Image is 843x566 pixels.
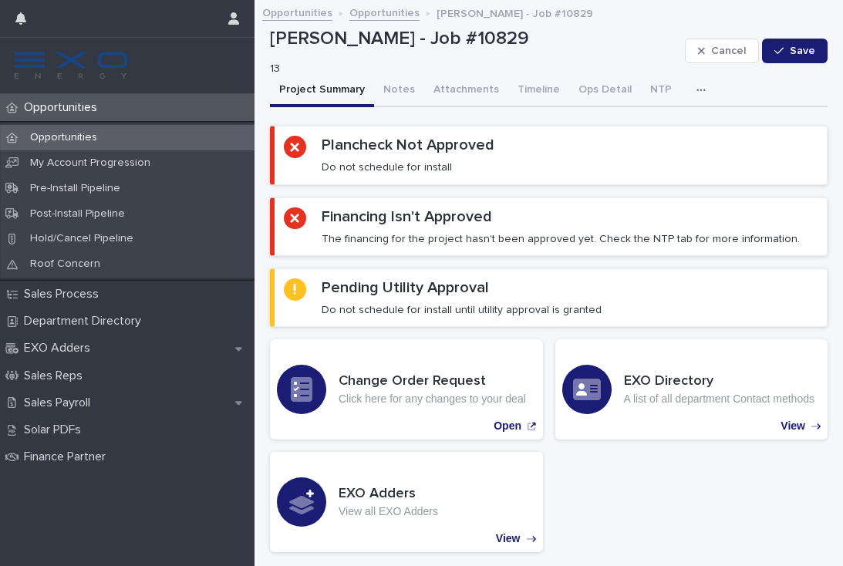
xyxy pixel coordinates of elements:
button: Ops Detail [569,75,641,107]
h2: Financing Isn't Approved [322,207,492,226]
p: 13 [270,62,673,76]
p: EXO Adders [18,341,103,355]
button: Attachments [424,75,508,107]
button: Project Summary [270,75,374,107]
p: Solar PDFs [18,423,93,437]
button: Timeline [508,75,569,107]
h3: EXO Directory [624,373,814,390]
a: View [555,339,828,440]
p: Sales Reps [18,369,95,383]
a: View [270,452,543,552]
h3: Change Order Request [339,373,526,390]
p: The financing for the project hasn't been approved yet. Check the NTP tab for more information. [322,232,800,246]
h3: EXO Adders [339,486,438,503]
button: Cancel [685,39,759,63]
p: Sales Process [18,287,111,302]
p: Sales Payroll [18,396,103,410]
h2: Pending Utility Approval [322,278,489,297]
h2: Plancheck Not Approved [322,136,494,154]
p: Do not schedule for install [322,160,452,174]
p: Click here for any changes to your deal [339,392,526,406]
p: Post-Install Pipeline [18,207,137,221]
p: Finance Partner [18,450,118,464]
img: FKS5r6ZBThi8E5hshIGi [12,50,130,81]
p: Opportunities [18,131,110,144]
span: Save [790,45,815,56]
p: View all EXO Adders [339,505,438,518]
p: Do not schedule for install until utility approval is granted [322,303,602,317]
p: Pre-Install Pipeline [18,182,133,195]
p: Opportunities [18,100,110,115]
p: [PERSON_NAME] - Job #10829 [270,28,679,50]
p: My Account Progression [18,157,163,170]
p: [PERSON_NAME] - Job #10829 [437,4,593,21]
button: Save [762,39,828,63]
p: A list of all department Contact methods [624,392,814,406]
a: Opportunities [262,3,332,21]
p: Roof Concern [18,258,113,271]
a: Opportunities [349,3,420,21]
button: NTP [641,75,681,107]
button: Notes [374,75,424,107]
p: Hold/Cancel Pipeline [18,232,146,245]
p: Department Directory [18,314,153,328]
p: Open [494,419,521,433]
span: Cancel [711,45,746,56]
p: View [496,532,521,545]
p: View [781,419,805,433]
a: Open [270,339,543,440]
